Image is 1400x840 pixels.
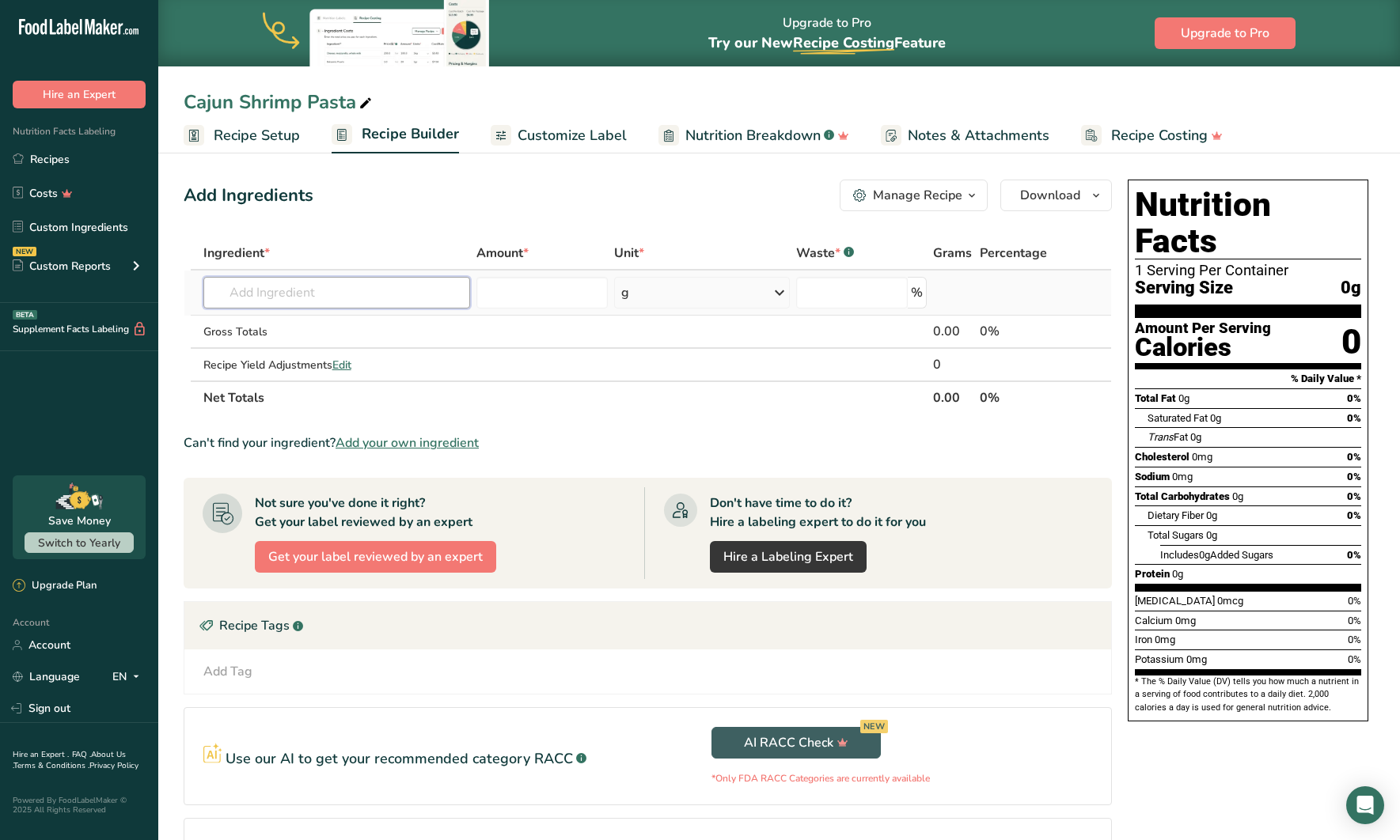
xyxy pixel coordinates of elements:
[13,760,89,771] a: Terms & Conditions .
[1348,653,1361,665] span: 0%
[793,33,894,52] span: Recipe Costing
[13,247,36,256] div: NEW
[710,541,867,573] a: Hire a Labeling Expert
[980,322,1066,341] div: 0%
[1347,412,1361,424] span: 0%
[933,244,972,263] span: Grams
[336,433,479,452] span: Add your own ingredient
[1347,549,1361,561] span: 0%
[1135,263,1361,278] div: 1 Serving Per Container
[1347,471,1361,482] span: 0%
[710,494,926,532] div: Don't have time to do it? Hire a labeling expert to do it for you
[72,749,91,760] a: FAQ .
[518,125,627,146] span: Customize Label
[13,310,37,320] div: BETA
[908,125,1049,146] span: Notes & Attachments
[1111,125,1208,146] span: Recipe Costing
[1232,490,1243,502] span: 0g
[1148,509,1204,521] span: Dietary Fiber
[1190,431,1201,443] span: 0g
[1346,786,1384,824] div: Open Intercom Messenger
[1217,595,1243,607] span: 0mcg
[1206,509,1217,521] span: 0g
[200,380,930,414] th: Net Totals
[980,244,1047,263] span: Percentage
[184,433,1112,452] div: Can't find your ingredient?
[255,494,472,532] div: Not sure you've done it right? Get your label reviewed by an expert
[112,668,146,687] div: EN
[1160,549,1273,561] span: Includes Added Sugars
[25,532,134,553] button: Switch to Yearly
[1348,595,1361,607] span: 0%
[89,760,138,771] a: Privacy Policy
[881,118,1049,153] a: Notes & Attachments
[491,118,627,153] a: Customize Label
[184,183,313,209] div: Add Ingredients
[933,322,973,341] div: 0.00
[184,118,300,153] a: Recipe Setup
[13,749,69,760] a: Hire an Expert .
[621,283,629,302] div: g
[1172,471,1193,482] span: 0mg
[362,123,459,145] span: Recipe Builder
[1135,675,1361,714] section: * The % Daily Value (DV) tells you how much a nutrient in a serving of food contributes to a dail...
[226,748,573,770] p: Use our AI to get your recommended category RACC
[930,380,977,414] th: 0.00
[1206,529,1217,541] span: 0g
[255,541,496,573] button: Get your label reviewed by an expert
[48,513,111,529] div: Save Money
[203,244,270,263] span: Ingredient
[1210,412,1221,424] span: 0g
[13,578,97,594] div: Upgrade Plan
[1000,180,1112,211] button: Download
[13,749,126,771] a: About Us .
[708,1,946,66] div: Upgrade to Pro
[1081,118,1223,153] a: Recipe Costing
[1347,490,1361,502] span: 0%
[203,357,471,373] div: Recipe Yield Adjustments
[1347,509,1361,521] span: 0%
[1135,187,1361,259] h1: Nutrition Facts
[1135,471,1170,482] span: Sodium
[1135,369,1361,388] section: % Daily Value *
[711,771,1093,785] p: *Only FDA RACC Categories are currently available
[1135,336,1271,359] div: Calories
[1341,321,1361,363] div: 0
[13,796,146,815] div: Powered By FoodLabelMaker © 2025 All Rights Reserved
[203,324,471,340] div: Gross Totals
[685,125,821,146] span: Nutrition Breakdown
[1181,24,1269,43] span: Upgrade to Pro
[1341,278,1361,298] span: 0g
[977,380,1069,414] th: 0%
[1135,568,1170,580] span: Protein
[1148,431,1174,443] i: Trans
[933,355,973,374] div: 0
[840,180,988,211] button: Manage Recipe
[1155,17,1296,49] button: Upgrade to Pro
[1155,634,1175,645] span: 0mg
[1020,186,1080,205] span: Download
[1172,568,1183,580] span: 0g
[476,244,529,263] span: Amount
[860,720,888,733] div: NEW
[203,277,471,308] input: Add Ingredient
[332,358,351,373] span: Edit
[13,258,111,274] div: Custom Reports
[1348,634,1361,645] span: 0%
[268,547,483,566] span: Get your label reviewed by an expert
[614,244,644,263] span: Unit
[873,186,962,205] div: Manage Recipe
[184,602,1111,649] div: Recipe Tags
[38,535,120,551] span: Switch to Yearly
[711,727,881,759] button: AI RACC Check NEW
[13,81,146,108] button: Hire an Expert
[1135,634,1152,645] span: Iron
[184,88,375,116] div: Cajun Shrimp Pasta
[658,118,849,153] a: Nutrition Breakdown
[1135,653,1184,665] span: Potassium
[1347,392,1361,404] span: 0%
[1135,392,1176,404] span: Total Fat
[1135,615,1173,626] span: Calcium
[1148,529,1204,541] span: Total Sugars
[1135,451,1189,463] span: Cholesterol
